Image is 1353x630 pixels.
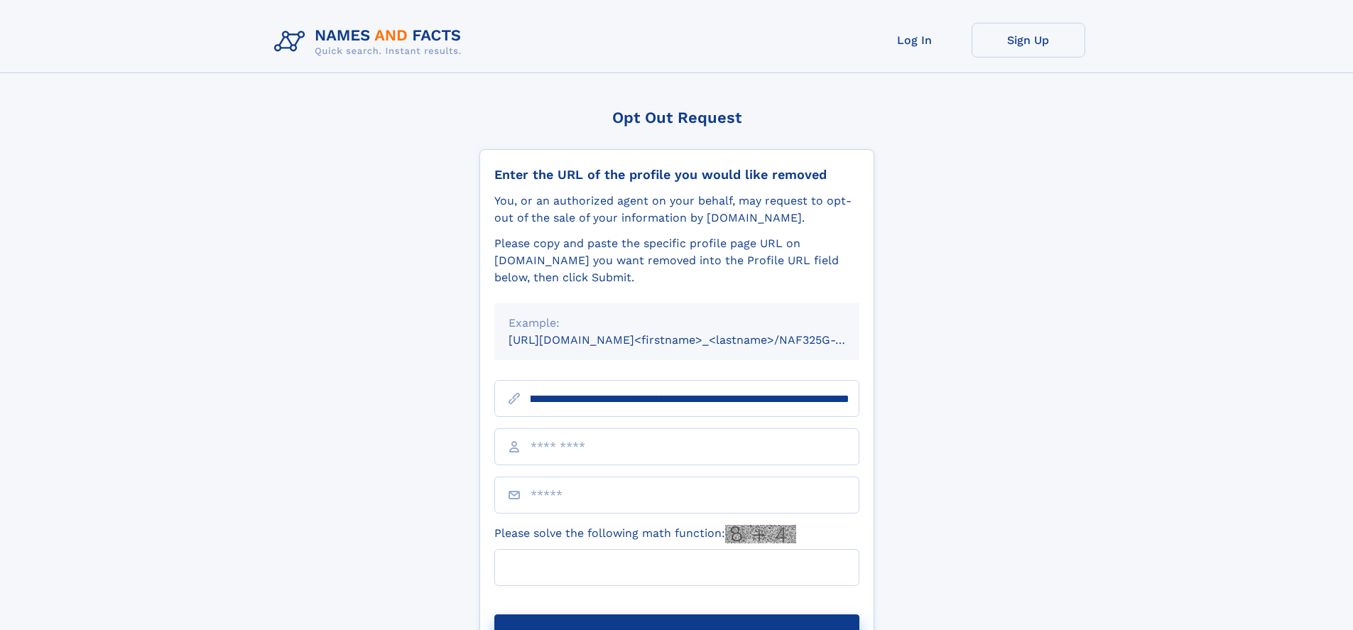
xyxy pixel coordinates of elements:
[494,235,859,286] div: Please copy and paste the specific profile page URL on [DOMAIN_NAME] you want removed into the Pr...
[509,333,886,347] small: [URL][DOMAIN_NAME]<firstname>_<lastname>/NAF325G-xxxxxxxx
[494,167,859,183] div: Enter the URL of the profile you would like removed
[479,109,874,126] div: Opt Out Request
[509,315,845,332] div: Example:
[972,23,1085,58] a: Sign Up
[494,525,796,543] label: Please solve the following math function:
[858,23,972,58] a: Log In
[494,192,859,227] div: You, or an authorized agent on your behalf, may request to opt-out of the sale of your informatio...
[268,23,473,61] img: Logo Names and Facts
